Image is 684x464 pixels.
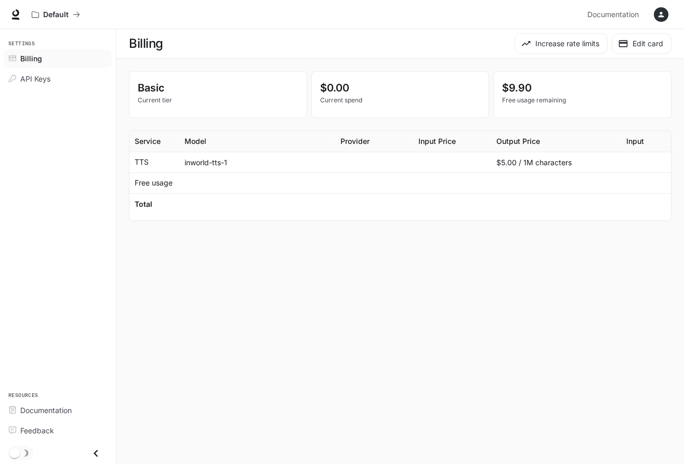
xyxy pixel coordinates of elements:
[138,80,298,96] p: Basic
[4,401,112,419] a: Documentation
[612,33,672,54] button: Edit card
[179,152,335,173] div: inworld-tts-1
[185,137,206,145] div: Model
[320,80,481,96] p: $0.00
[418,137,456,145] div: Input Price
[20,425,54,436] span: Feedback
[27,4,85,25] button: All workspaces
[9,447,20,458] span: Dark mode toggle
[4,70,112,88] a: API Keys
[4,421,112,440] a: Feedback
[4,49,112,68] a: Billing
[20,53,42,64] span: Billing
[583,4,647,25] a: Documentation
[587,8,639,21] span: Documentation
[502,80,663,96] p: $9.90
[20,73,50,84] span: API Keys
[502,96,663,105] p: Free usage remaining
[43,10,69,19] p: Default
[340,137,370,145] div: Provider
[626,137,644,145] div: Input
[135,157,149,167] p: TTS
[496,137,540,145] div: Output Price
[135,178,173,188] p: Free usage
[491,152,621,173] div: $5.00 / 1M characters
[320,96,481,105] p: Current spend
[84,443,108,464] button: Close drawer
[138,96,298,105] p: Current tier
[20,405,72,416] span: Documentation
[135,199,152,209] h6: Total
[129,33,163,54] h1: Billing
[135,137,161,145] div: Service
[515,33,608,54] button: Increase rate limits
